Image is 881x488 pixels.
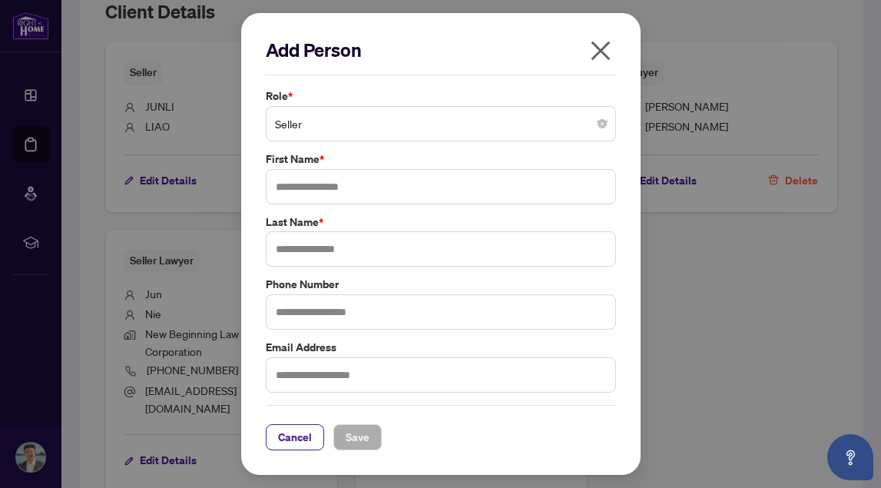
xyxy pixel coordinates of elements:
[266,424,324,450] button: Cancel
[827,434,873,480] button: Open asap
[266,38,616,62] h2: Add Person
[266,214,616,231] label: Last Name
[266,88,616,105] label: Role
[266,276,616,293] label: Phone Number
[598,119,607,128] span: close-circle
[275,109,607,138] span: Seller
[266,151,616,168] label: First Name
[588,38,613,63] span: close
[333,424,382,450] button: Save
[266,339,616,356] label: Email Address
[278,425,312,450] span: Cancel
